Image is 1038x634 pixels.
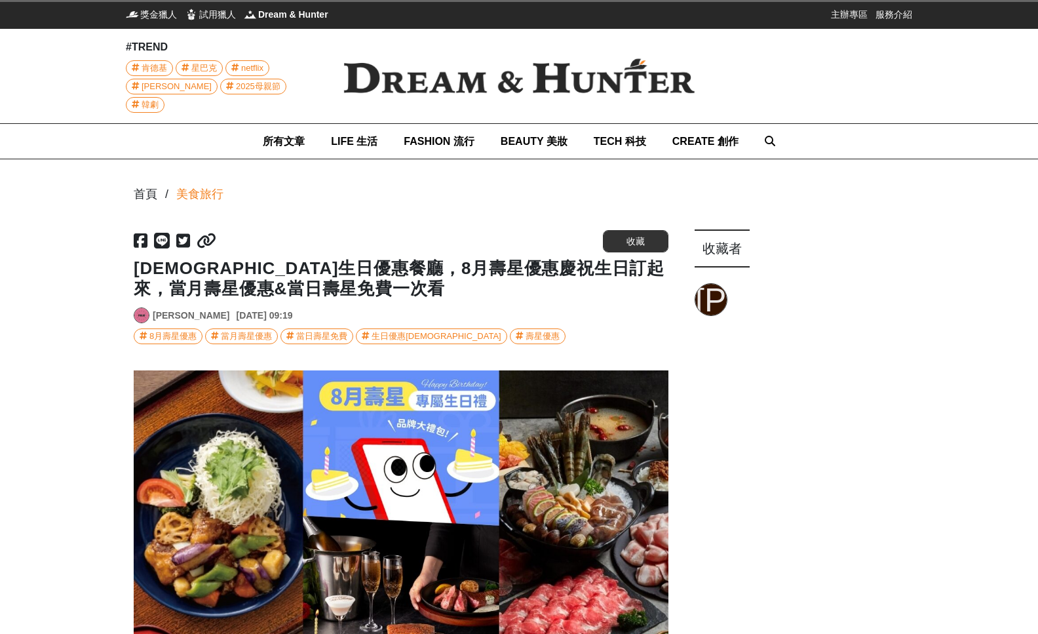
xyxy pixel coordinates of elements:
[356,328,507,344] a: 生日優惠[DEMOGRAPHIC_DATA]
[244,8,328,21] a: Dream & HunterDream & Hunter
[501,124,567,159] a: BEAUTY 美妝
[236,309,292,323] div: [DATE] 09:19
[220,79,286,94] a: 2025母親節
[126,8,177,21] a: 獎金獵人獎金獵人
[331,136,377,147] span: LIFE 生活
[322,37,716,115] img: Dream & Hunter
[280,328,353,344] a: 當日壽星免費
[526,329,560,344] div: 壽星優惠
[185,8,236,21] a: 試用獵人試用獵人
[263,124,305,159] a: 所有文章
[702,241,742,256] span: 收藏者
[126,60,173,76] a: 肯德基
[134,308,149,323] img: Avatar
[134,307,149,323] a: Avatar
[510,328,566,344] a: 壽星優惠
[134,186,157,203] div: 首頁
[296,329,347,344] div: 當日壽星免費
[672,136,739,147] span: CREATE 創作
[372,329,501,344] div: 生日優惠[DEMOGRAPHIC_DATA]
[221,329,272,344] div: 當月壽星優惠
[153,309,229,323] a: [PERSON_NAME]
[875,8,912,21] a: 服務介紹
[185,8,198,21] img: 試用獵人
[142,79,212,94] span: [PERSON_NAME]
[126,39,322,55] div: #TREND
[404,136,474,147] span: FASHION 流行
[134,328,202,344] a: 8月壽星優惠
[241,61,263,75] span: netflix
[672,124,739,159] a: CREATE 創作
[176,60,223,76] a: 星巴克
[205,328,278,344] a: 當月壽星優惠
[263,136,305,147] span: 所有文章
[142,61,167,75] span: 肯德基
[126,8,139,21] img: 獎金獵人
[236,79,280,94] span: 2025母親節
[126,79,218,94] a: [PERSON_NAME]
[594,136,646,147] span: TECH 科技
[149,329,197,344] div: 8月壽星優惠
[142,98,159,112] span: 韓劇
[176,186,223,203] a: 美食旅行
[191,61,217,75] span: 星巴克
[134,258,668,299] h1: [DEMOGRAPHIC_DATA]生日優惠餐廳，8月壽星優惠慶祝生日訂起來，當月壽星優惠&當日壽星免費一次看
[603,230,668,252] button: 收藏
[165,186,168,203] div: /
[126,97,164,113] a: 韓劇
[501,136,567,147] span: BEAUTY 美妝
[331,124,377,159] a: LIFE 生活
[404,124,474,159] a: FASHION 流行
[199,8,236,21] span: 試用獵人
[695,283,727,316] a: [PERSON_NAME]
[258,8,328,21] span: Dream & Hunter
[140,8,177,21] span: 獎金獵人
[225,60,269,76] a: netflix
[831,8,868,21] a: 主辦專區
[244,8,257,21] img: Dream & Hunter
[594,124,646,159] a: TECH 科技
